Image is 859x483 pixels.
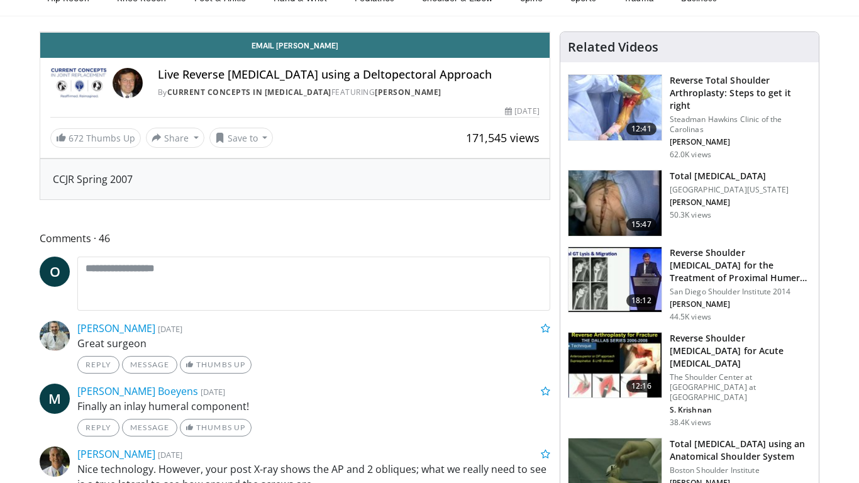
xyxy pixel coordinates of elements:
p: S. Krishnan [670,405,811,415]
span: Comments 46 [40,230,550,247]
p: The Shoulder Center at [GEOGRAPHIC_DATA] at [GEOGRAPHIC_DATA] [670,372,811,402]
div: By FEATURING [158,87,540,98]
img: Current Concepts in Joint Replacement [50,68,108,98]
h3: Total [MEDICAL_DATA] using an Anatomical Shoulder System [670,438,811,463]
img: Avatar [40,447,70,477]
video-js: Video Player [40,32,550,33]
img: Avatar [113,68,143,98]
a: [PERSON_NAME] [375,87,441,97]
a: 12:16 Reverse Shoulder [MEDICAL_DATA] for Acute [MEDICAL_DATA] The Shoulder Center at [GEOGRAPHIC... [568,332,811,428]
img: 38826_0000_3.png.150x105_q85_crop-smart_upscale.jpg [568,170,662,236]
h3: Reverse Total Shoulder Arthroplasty: Steps to get it right [670,74,811,112]
h3: Reverse Shoulder [MEDICAL_DATA] for the Treatment of Proximal Humeral … [670,247,811,284]
span: 672 [69,132,84,144]
p: [PERSON_NAME] [670,299,811,309]
a: Reply [77,356,119,374]
p: 38.4K views [670,418,711,428]
img: Avatar [40,321,70,351]
p: Steadman Hawkins Clinic of the Carolinas [670,114,811,135]
img: 326034_0000_1.png.150x105_q85_crop-smart_upscale.jpg [568,75,662,140]
small: [DATE] [158,449,182,460]
a: M [40,384,70,414]
p: Finally an inlay humeral component! [77,399,550,414]
small: [DATE] [158,323,182,335]
button: Share [146,128,204,148]
p: San Diego Shoulder Institute 2014 [670,287,811,297]
span: 171,545 views [466,130,540,145]
span: 15:47 [626,218,657,231]
a: [PERSON_NAME] Boeyens [77,384,198,398]
h3: Reverse Shoulder [MEDICAL_DATA] for Acute [MEDICAL_DATA] [670,332,811,370]
p: 62.0K views [670,150,711,160]
small: [DATE] [201,386,225,397]
img: Q2xRg7exoPLTwO8X4xMDoxOjA4MTsiGN.150x105_q85_crop-smart_upscale.jpg [568,247,662,313]
div: [DATE] [505,106,539,117]
span: 18:12 [626,294,657,307]
p: 44.5K views [670,312,711,322]
a: 18:12 Reverse Shoulder [MEDICAL_DATA] for the Treatment of Proximal Humeral … San Diego Shoulder ... [568,247,811,322]
a: Reply [77,419,119,436]
a: Current Concepts in [MEDICAL_DATA] [167,87,331,97]
p: [GEOGRAPHIC_DATA][US_STATE] [670,185,789,195]
img: butch_reverse_arthroplasty_3.png.150x105_q85_crop-smart_upscale.jpg [568,333,662,398]
a: Thumbs Up [180,356,251,374]
a: O [40,257,70,287]
a: Message [122,419,177,436]
a: 15:47 Total [MEDICAL_DATA] [GEOGRAPHIC_DATA][US_STATE] [PERSON_NAME] 50.3K views [568,170,811,236]
div: CCJR Spring 2007 [53,172,537,187]
a: Message [122,356,177,374]
a: Thumbs Up [180,419,251,436]
a: Email [PERSON_NAME] [40,33,550,58]
p: [PERSON_NAME] [670,197,789,208]
a: [PERSON_NAME] [77,447,155,461]
span: 12:16 [626,380,657,392]
h3: Total [MEDICAL_DATA] [670,170,789,182]
button: Save to [209,128,274,148]
span: 12:41 [626,123,657,135]
p: Great surgeon [77,336,550,351]
a: [PERSON_NAME] [77,321,155,335]
h4: Related Videos [568,40,658,55]
p: 50.3K views [670,210,711,220]
p: Boston Shoulder Institute [670,465,811,475]
h4: Live Reverse [MEDICAL_DATA] using a Deltopectoral Approach [158,68,540,82]
a: 12:41 Reverse Total Shoulder Arthroplasty: Steps to get it right Steadman Hawkins Clinic of the C... [568,74,811,160]
a: 672 Thumbs Up [50,128,141,148]
p: [PERSON_NAME] [670,137,811,147]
